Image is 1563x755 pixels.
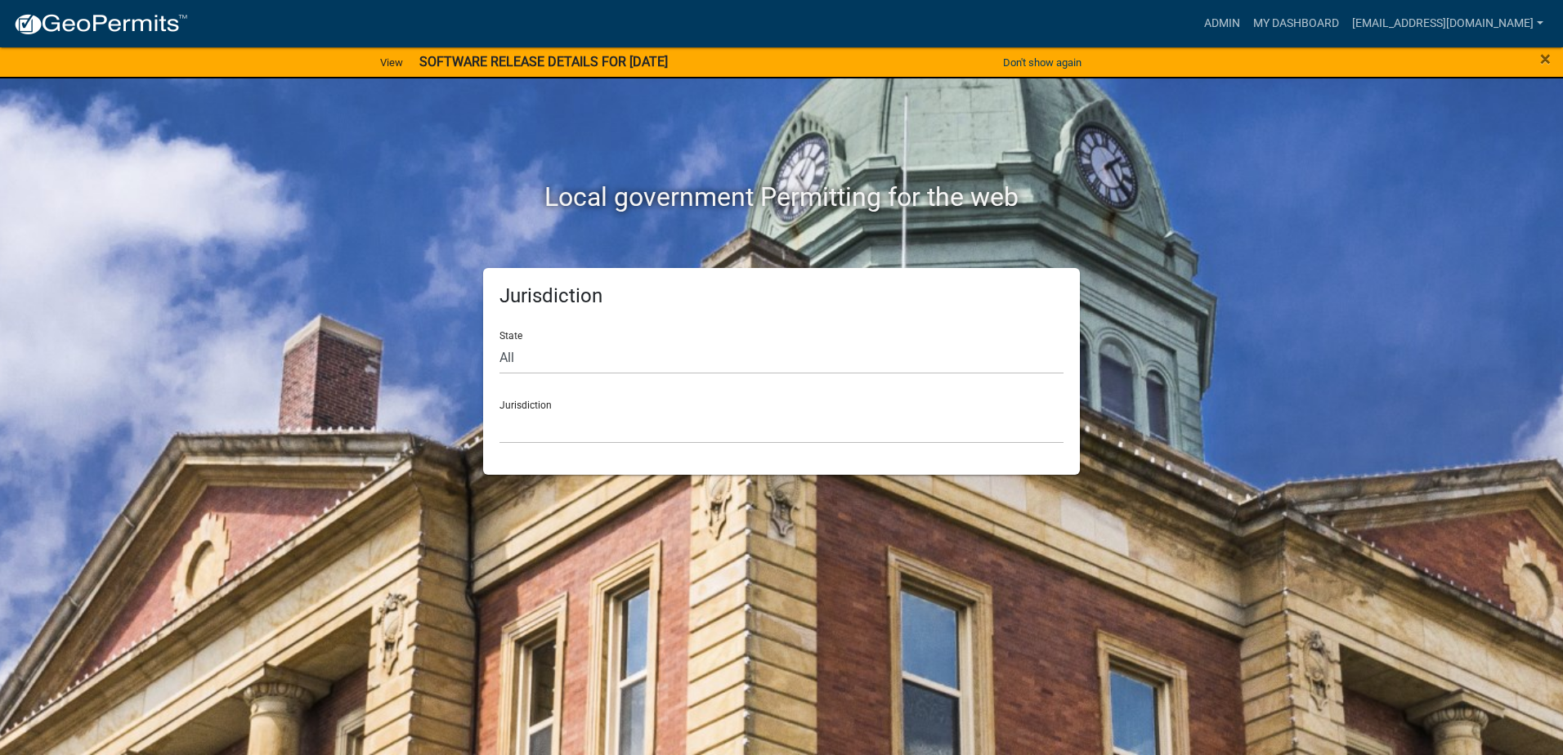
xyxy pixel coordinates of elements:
strong: SOFTWARE RELEASE DETAILS FOR [DATE] [419,54,668,69]
button: Don't show again [996,49,1088,76]
button: Close [1540,49,1551,69]
h2: Local government Permitting for the web [328,181,1235,212]
a: Admin [1198,8,1247,39]
span: × [1540,47,1551,70]
a: [EMAIL_ADDRESS][DOMAIN_NAME] [1346,8,1550,39]
h5: Jurisdiction [499,284,1064,308]
a: View [374,49,410,76]
a: My Dashboard [1247,8,1346,39]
